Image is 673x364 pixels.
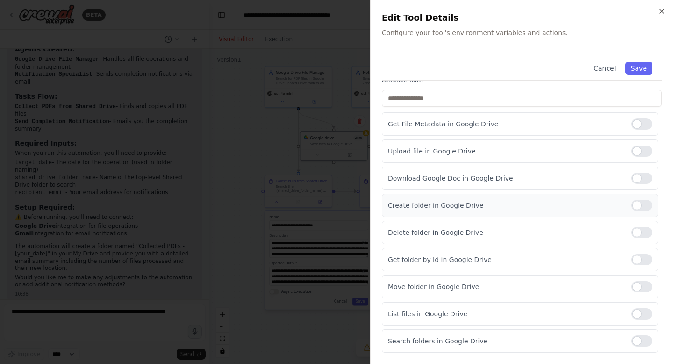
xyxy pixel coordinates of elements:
p: Get File Metadata in Google Drive [388,119,624,129]
p: Get folder by Id in Google Drive [388,255,624,264]
button: Cancel [588,62,621,75]
p: List files in Google Drive [388,309,624,319]
h2: Edit Tool Details [382,11,662,24]
p: Delete folder in Google Drive [388,228,624,237]
p: Create folder in Google Drive [388,201,624,210]
p: Configure your tool's environment variables and actions. [382,28,662,37]
p: Move folder in Google Drive [388,282,624,291]
p: Search folders in Google Drive [388,336,624,346]
p: Upload file in Google Drive [388,146,624,156]
button: Save [625,62,652,75]
p: Download Google Doc in Google Drive [388,174,624,183]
